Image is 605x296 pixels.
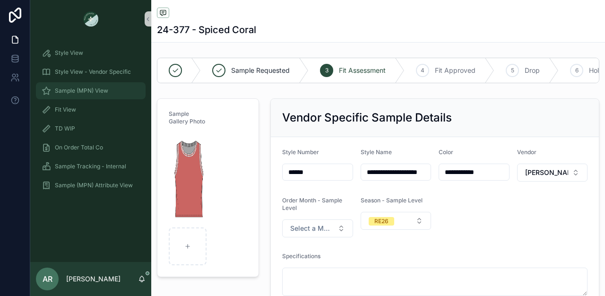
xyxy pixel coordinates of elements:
[517,148,536,156] span: Vendor
[589,66,603,75] span: Hold
[290,224,334,233] span: Select a MPN LEVEL ORDER MONTH
[361,148,392,156] span: Style Name
[361,212,432,230] button: Select Button
[517,164,588,182] button: Select Button
[55,87,108,95] span: Sample (MPN) View
[36,177,146,194] a: Sample (MPN) Attribute View
[36,139,146,156] a: On Order Total Co
[55,182,133,189] span: Sample (MPN) Attribute View
[435,66,475,75] span: Fit Approved
[339,66,386,75] span: Fit Assessment
[325,67,328,74] span: 3
[36,82,146,99] a: Sample (MPN) View
[157,23,256,36] h1: 24-377 - Spiced Coral
[361,197,423,204] span: Season - Sample Level
[525,168,569,177] span: [PERSON_NAME]
[36,158,146,175] a: Sample Tracking - Internal
[30,38,151,206] div: scrollable content
[511,67,514,74] span: 5
[66,274,121,284] p: [PERSON_NAME]
[374,217,389,226] div: RE26
[525,66,540,75] span: Drop
[43,273,52,285] span: AR
[282,219,353,237] button: Select Button
[282,148,319,156] span: Style Number
[36,44,146,61] a: Style View
[282,197,342,211] span: Order Month - Sample Level
[439,148,453,156] span: Color
[169,110,205,125] span: Sample Gallery Photo
[83,11,98,26] img: App logo
[55,144,103,151] span: On Order Total Co
[36,101,146,118] a: Fit View
[55,68,131,76] span: Style View - Vendor Specific
[55,163,126,170] span: Sample Tracking - Internal
[231,66,290,75] span: Sample Requested
[36,120,146,137] a: TD WIP
[36,63,146,80] a: Style View - Vendor Specific
[282,110,452,125] h2: Vendor Specific Sample Details
[282,252,320,260] span: Specifications
[421,67,424,74] span: 4
[169,133,207,224] img: Screenshot-2025-08-06-at-1.41.12-PM.png
[55,49,83,57] span: Style View
[55,125,75,132] span: TD WIP
[575,67,579,74] span: 6
[55,106,76,113] span: Fit View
